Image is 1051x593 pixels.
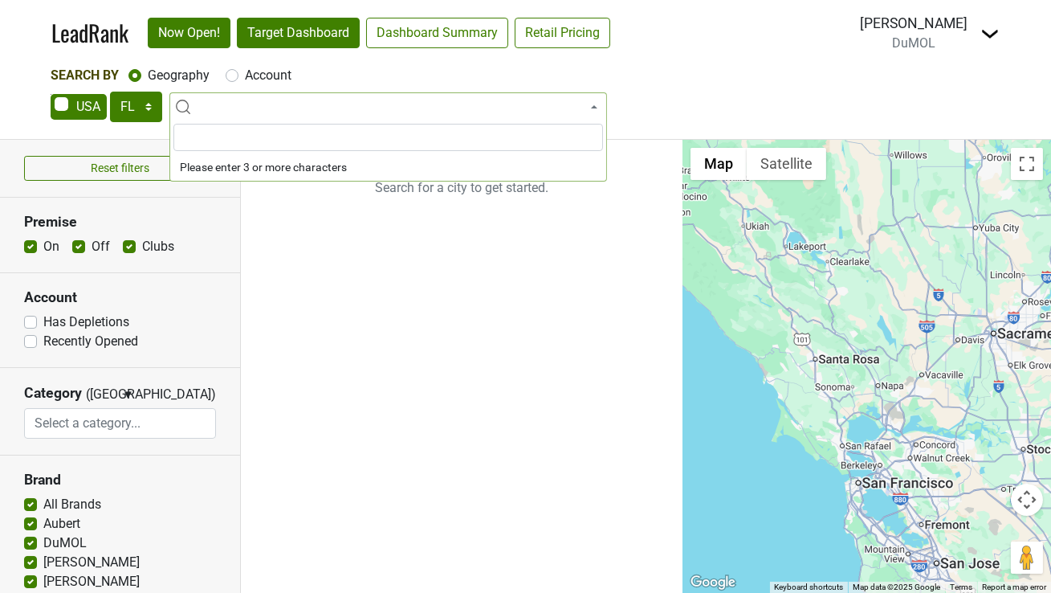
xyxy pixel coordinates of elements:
a: Dashboard Summary [366,18,508,48]
button: Drag Pegman onto the map to open Street View [1011,542,1043,574]
label: Aubert [43,514,80,534]
input: Select a category... [25,408,215,439]
a: Terms (opens in new tab) [950,583,972,591]
h3: Brand [24,472,216,489]
label: Geography [148,66,210,85]
span: ▼ [122,387,134,402]
label: On [43,237,59,256]
li: Please enter 3 or more characters [170,154,606,181]
span: Map data ©2025 Google [853,583,940,591]
label: Has Depletions [43,313,129,332]
h3: Premise [24,214,216,231]
span: Search By [51,67,119,83]
label: DuMOL [43,534,87,553]
a: Report a map error [982,583,1046,591]
button: Toggle fullscreen view [1011,148,1043,180]
a: Now Open! [148,18,230,48]
button: Reset filters [24,156,216,181]
a: Open this area in Google Maps (opens a new window) [686,572,739,593]
img: Dropdown Menu [980,24,1000,43]
div: [PERSON_NAME] [860,13,967,34]
label: Account [245,66,291,85]
label: Clubs [142,237,174,256]
span: ([GEOGRAPHIC_DATA]) [86,385,118,408]
a: LeadRank [51,16,128,50]
h3: Category [24,385,82,402]
a: Target Dashboard [237,18,360,48]
p: Search for a city to get started. [241,140,682,236]
button: Keyboard shortcuts [774,582,843,593]
label: Off [92,237,110,256]
a: Retail Pricing [515,18,610,48]
span: DuMOL [892,35,935,51]
label: All Brands [43,495,101,514]
label: Recently Opened [43,332,138,351]
button: Show street map [690,148,747,180]
button: Map camera controls [1011,484,1043,516]
h3: Account [24,289,216,306]
label: [PERSON_NAME] [43,572,140,591]
label: [PERSON_NAME] [43,553,140,572]
img: Google [686,572,739,593]
button: Show satellite imagery [747,148,826,180]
